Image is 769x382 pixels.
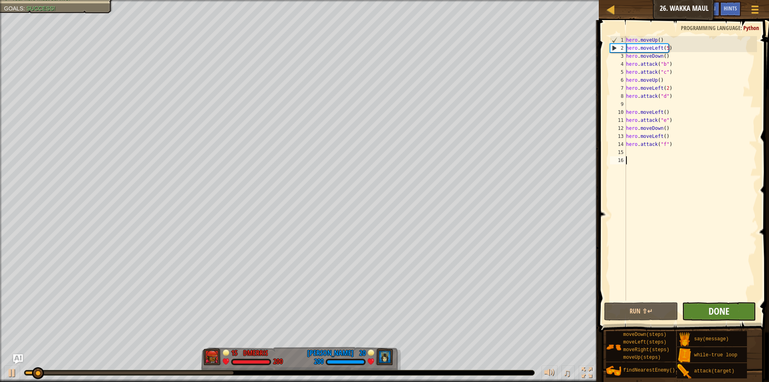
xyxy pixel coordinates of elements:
[610,148,626,156] div: 15
[694,368,735,374] span: attack(target)
[741,24,743,32] span: :
[4,5,23,12] span: Goals
[610,108,626,116] div: 10
[4,366,20,382] button: Ctrl + P: Play
[26,5,55,12] span: Success!
[243,348,268,358] div: dmerris
[677,348,692,363] img: portrait.png
[579,366,595,382] button: Toggle fullscreen
[682,302,756,321] button: Done
[314,358,324,366] div: 200
[610,36,626,44] div: 1
[562,366,575,382] button: ♫
[610,116,626,124] div: 11
[623,355,661,360] span: moveUp(steps)
[13,354,23,364] button: Ask AI
[610,44,626,52] div: 2
[623,368,675,373] span: findNearestEnemy()
[610,76,626,84] div: 6
[743,24,759,32] span: Python
[610,60,626,68] div: 4
[542,366,558,382] button: Adjust volume
[610,92,626,100] div: 8
[677,364,692,379] img: portrait.png
[610,124,626,132] div: 12
[203,348,221,365] img: thang_avatar_frame.png
[681,24,741,32] span: Programming language
[604,302,678,321] button: Run ⇧↵
[606,340,621,355] img: portrait.png
[610,84,626,92] div: 7
[23,5,26,12] span: :
[610,68,626,76] div: 5
[273,358,283,366] div: 200
[610,140,626,148] div: 14
[563,367,571,379] span: ♫
[698,2,720,16] button: Ask AI
[375,348,393,365] img: thang_avatar_frame.png
[610,52,626,60] div: 3
[694,352,737,358] span: while-true loop
[623,340,666,345] span: moveLeft(steps)
[709,305,729,317] span: Done
[623,332,666,338] span: moveDown(steps)
[358,348,366,355] div: 20
[724,4,737,12] span: Hints
[231,348,239,355] div: 15
[307,348,354,358] div: [PERSON_NAME]
[606,363,621,378] img: portrait.png
[745,2,765,20] button: Show game menu
[702,4,716,12] span: Ask AI
[610,156,626,164] div: 16
[677,332,692,347] img: portrait.png
[694,336,729,342] span: say(message)
[610,132,626,140] div: 13
[610,100,626,108] div: 9
[623,347,669,353] span: moveRight(steps)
